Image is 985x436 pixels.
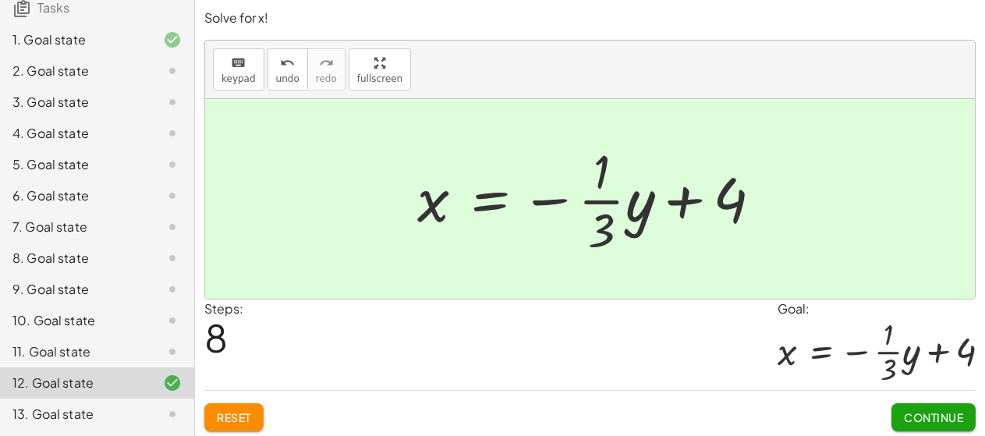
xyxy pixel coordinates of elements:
[213,48,264,90] button: keyboardkeypad
[12,280,138,299] div: 9. Goal state
[12,155,138,174] div: 5. Goal state
[163,342,182,361] i: Task not started.
[231,54,246,73] i: keyboard
[12,249,138,268] div: 8. Goal state
[204,9,976,27] p: Solve for x!
[268,48,308,90] button: undoundo
[12,342,138,361] div: 11. Goal state
[12,62,138,80] div: 2. Goal state
[217,410,251,424] span: Reset
[204,403,264,431] button: Reset
[357,73,402,84] span: fullscreen
[163,374,182,392] i: Task finished and correct.
[891,403,976,431] button: Continue
[204,314,228,361] span: 8
[221,73,256,84] span: keypad
[319,54,334,73] i: redo
[12,30,138,49] div: 1. Goal state
[163,280,182,299] i: Task not started.
[163,62,182,80] i: Task not started.
[163,405,182,424] i: Task not started.
[12,186,138,205] div: 6. Goal state
[163,93,182,112] i: Task not started.
[12,93,138,112] div: 3. Goal state
[904,410,963,424] span: Continue
[163,311,182,330] i: Task not started.
[276,73,299,84] span: undo
[12,218,138,236] div: 7. Goal state
[163,124,182,143] i: Task not started.
[163,249,182,268] i: Task not started.
[12,311,138,330] div: 10. Goal state
[349,48,411,90] button: fullscreen
[778,300,976,318] div: Goal:
[280,54,295,73] i: undo
[163,186,182,205] i: Task not started.
[163,218,182,236] i: Task not started.
[307,48,345,90] button: redoredo
[204,300,243,317] label: Steps:
[163,155,182,174] i: Task not started.
[316,73,337,84] span: redo
[12,405,138,424] div: 13. Goal state
[12,124,138,143] div: 4. Goal state
[12,374,138,392] div: 12. Goal state
[163,30,182,49] i: Task finished and correct.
